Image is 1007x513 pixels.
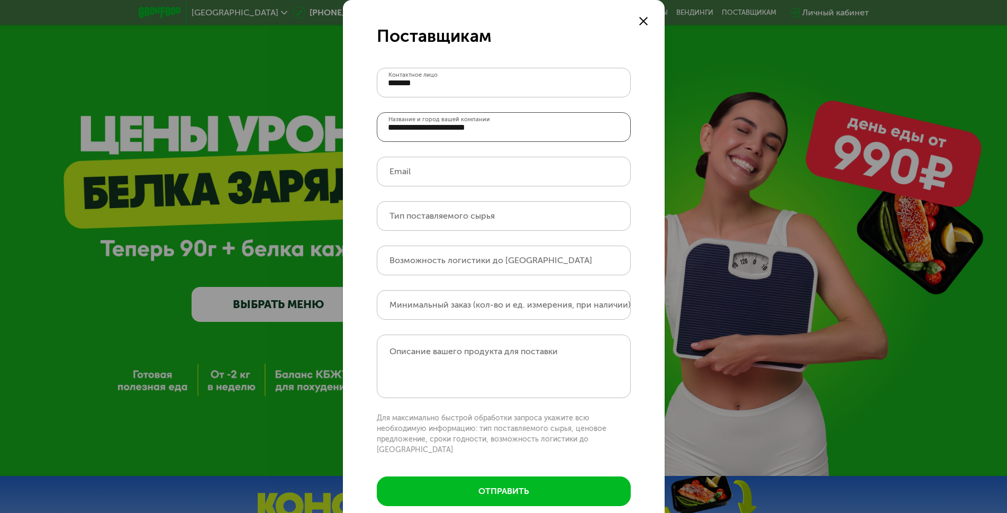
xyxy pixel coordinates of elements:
p: Для максимально быстрой обработки запроса укажите всю необходимую информацию: тип поставляемого с... [377,413,631,455]
label: Email [389,168,411,174]
label: Описание вашего продукта для поставки [389,346,558,356]
label: Название и город вашей компании [388,116,490,122]
label: Контактное лицо [388,72,438,78]
label: Минимальный заказ (кол-во и ед. измерения, при наличии) [389,302,631,308]
label: Тип поставляемого сырья [389,213,495,219]
button: отправить [377,476,631,506]
div: Поставщикам [377,25,631,47]
label: Возможность логистики до [GEOGRAPHIC_DATA] [389,257,592,263]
